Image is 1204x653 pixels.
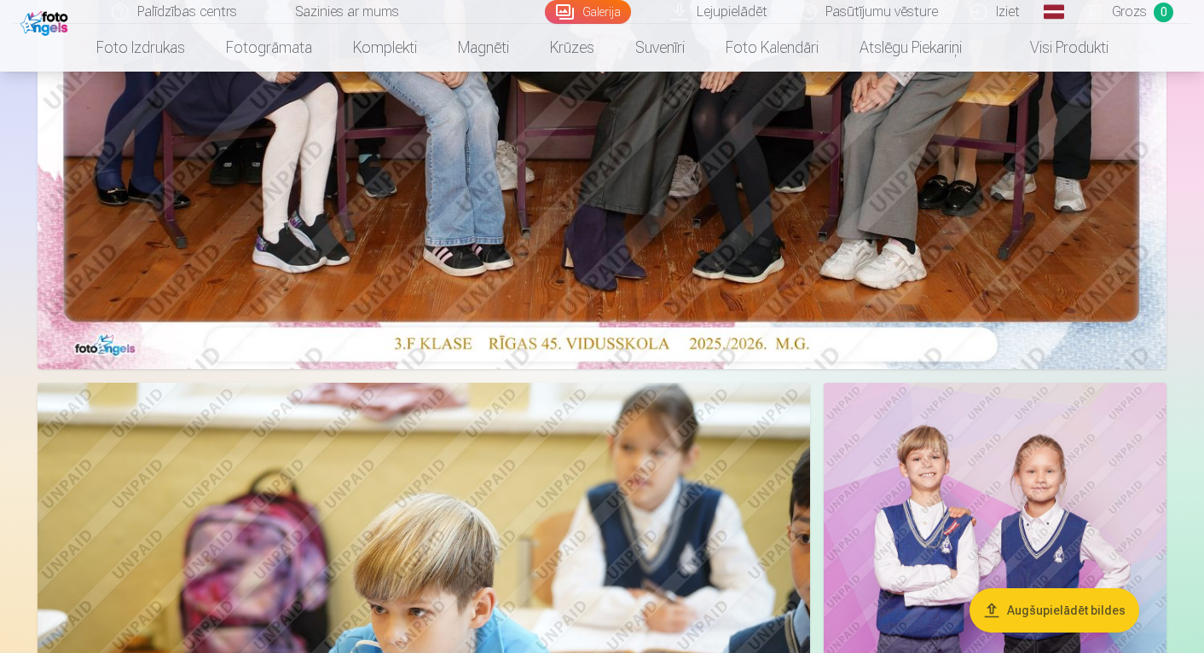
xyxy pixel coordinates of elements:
a: Foto izdrukas [76,24,205,72]
span: Grozs [1112,2,1147,22]
a: Magnēti [437,24,530,72]
a: Krūzes [530,24,615,72]
span: 0 [1154,3,1173,22]
a: Foto kalendāri [705,24,839,72]
a: Atslēgu piekariņi [839,24,982,72]
a: Visi produkti [982,24,1129,72]
button: Augšupielādēt bildes [970,588,1139,633]
img: /fa1 [20,7,72,36]
a: Fotogrāmata [205,24,333,72]
a: Suvenīri [615,24,705,72]
a: Komplekti [333,24,437,72]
